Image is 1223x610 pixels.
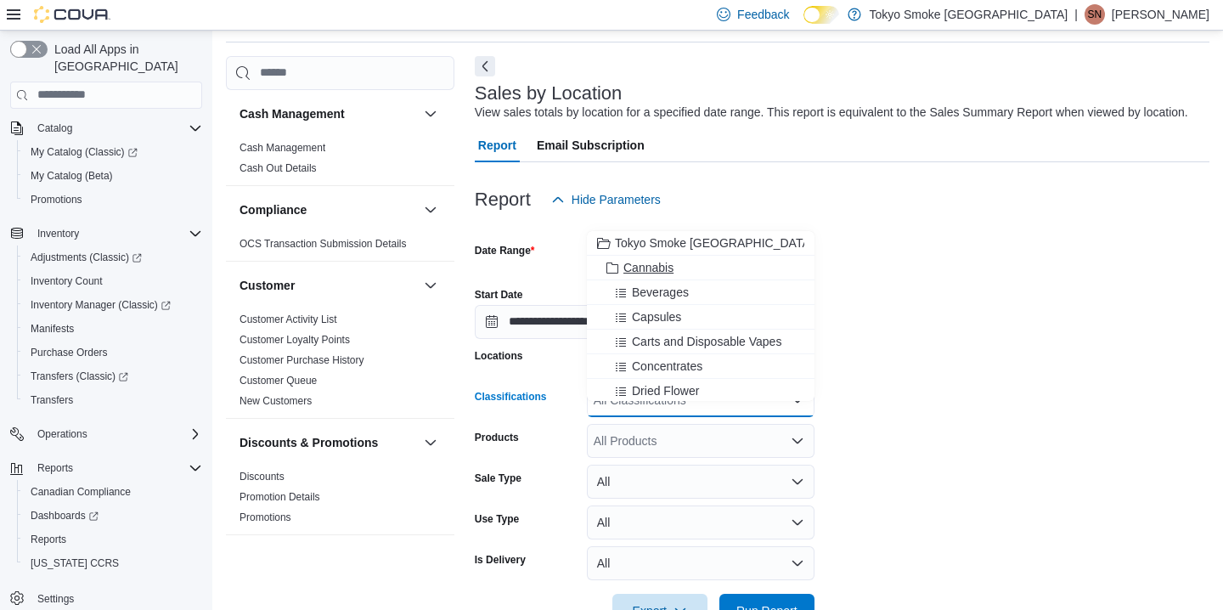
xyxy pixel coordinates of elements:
[240,354,364,366] a: Customer Purchase History
[17,364,209,388] a: Transfers (Classic)
[475,83,623,104] h3: Sales by Location
[240,105,345,122] h3: Cash Management
[17,480,209,504] button: Canadian Compliance
[17,341,209,364] button: Purchase Orders
[24,529,73,550] a: Reports
[632,308,681,325] span: Capsules
[24,271,202,291] span: Inventory Count
[17,317,209,341] button: Manifests
[240,375,317,387] a: Customer Queue
[475,244,535,257] label: Date Range
[31,458,202,478] span: Reports
[475,288,523,302] label: Start Date
[24,506,202,526] span: Dashboards
[420,432,441,453] button: Discounts & Promotions
[24,366,135,387] a: Transfers (Classic)
[870,4,1068,25] p: Tokyo Smoke [GEOGRAPHIC_DATA]
[240,334,350,346] a: Customer Loyalty Points
[240,511,291,523] a: Promotions
[475,305,638,339] input: Press the down key to open a popover containing a calendar.
[3,456,209,480] button: Reports
[226,234,454,261] div: Compliance
[420,275,441,296] button: Customer
[240,471,285,483] a: Discounts
[632,358,702,375] span: Concentrates
[475,189,531,210] h3: Report
[34,6,110,23] img: Cova
[24,366,202,387] span: Transfers (Classic)
[791,434,804,448] button: Open list of options
[226,309,454,418] div: Customer
[240,238,407,250] a: OCS Transaction Submission Details
[31,322,74,336] span: Manifests
[31,458,80,478] button: Reports
[240,434,378,451] h3: Discounts & Promotions
[17,269,209,293] button: Inventory Count
[24,295,202,315] span: Inventory Manager (Classic)
[226,466,454,534] div: Discounts & Promotions
[24,295,178,315] a: Inventory Manager (Classic)
[240,201,307,218] h3: Compliance
[240,277,295,294] h3: Customer
[24,271,110,291] a: Inventory Count
[475,104,1188,121] div: View sales totals by location for a specified date range. This report is equivalent to the Sales ...
[37,461,73,475] span: Reports
[31,169,113,183] span: My Catalog (Beta)
[1112,4,1209,25] p: [PERSON_NAME]
[587,465,814,499] button: All
[31,118,202,138] span: Catalog
[537,128,645,162] span: Email Subscription
[587,280,814,305] button: Beverages
[240,434,417,451] button: Discounts & Promotions
[24,142,144,162] a: My Catalog (Classic)
[587,231,814,256] button: Tokyo Smoke [GEOGRAPHIC_DATA]
[24,482,202,502] span: Canadian Compliance
[24,319,202,339] span: Manifests
[803,6,839,24] input: Dark Mode
[24,342,202,363] span: Purchase Orders
[3,116,209,140] button: Catalog
[587,379,814,404] button: Dried Flower
[37,592,74,606] span: Settings
[24,189,89,210] a: Promotions
[475,349,523,363] label: Locations
[623,259,673,276] span: Cannabis
[17,140,209,164] a: My Catalog (Classic)
[24,506,105,526] a: Dashboards
[632,382,699,399] span: Dried Flower
[632,284,689,301] span: Beverages
[475,431,519,444] label: Products
[240,201,417,218] button: Compliance
[587,330,814,354] button: Carts and Disposable Vapes
[17,528,209,551] button: Reports
[226,138,454,185] div: Cash Management
[31,509,99,522] span: Dashboards
[24,390,80,410] a: Transfers
[240,237,407,251] span: OCS Transaction Submission Details
[24,342,115,363] a: Purchase Orders
[240,490,320,504] span: Promotion Details
[31,193,82,206] span: Promotions
[240,333,350,347] span: Customer Loyalty Points
[475,390,547,404] label: Classifications
[48,41,202,75] span: Load All Apps in [GEOGRAPHIC_DATA]
[24,142,202,162] span: My Catalog (Classic)
[17,504,209,528] a: Dashboards
[31,346,108,359] span: Purchase Orders
[240,353,364,367] span: Customer Purchase History
[240,395,312,407] a: New Customers
[31,533,66,546] span: Reports
[24,247,202,268] span: Adjustments (Classic)
[24,189,202,210] span: Promotions
[31,145,138,159] span: My Catalog (Classic)
[475,472,521,485] label: Sale Type
[24,319,81,339] a: Manifests
[17,388,209,412] button: Transfers
[31,274,103,288] span: Inventory Count
[24,247,149,268] a: Adjustments (Classic)
[420,104,441,124] button: Cash Management
[31,251,142,264] span: Adjustments (Classic)
[240,470,285,483] span: Discounts
[240,313,337,326] span: Customer Activity List
[3,585,209,610] button: Settings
